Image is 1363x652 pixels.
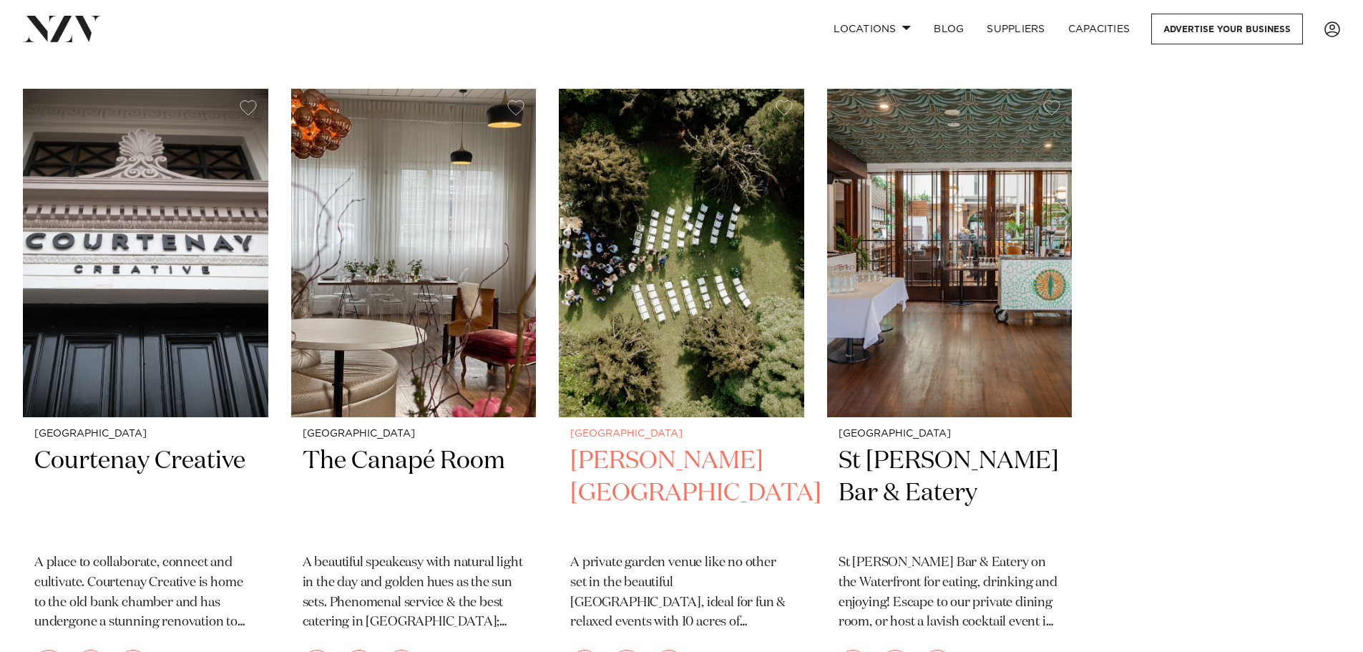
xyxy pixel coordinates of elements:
small: [GEOGRAPHIC_DATA] [303,429,525,439]
a: Locations [822,14,922,44]
p: A place to collaborate, connect and cultivate. Courtenay Creative is home to the old bank chamber... [34,553,257,633]
a: Advertise your business [1151,14,1303,44]
h2: [PERSON_NAME][GEOGRAPHIC_DATA] [570,445,793,542]
h2: St [PERSON_NAME] Bar & Eatery [839,445,1061,542]
h2: The Canapé Room [303,445,525,542]
a: BLOG [922,14,975,44]
small: [GEOGRAPHIC_DATA] [570,429,793,439]
img: nzv-logo.png [23,16,101,42]
small: [GEOGRAPHIC_DATA] [34,429,257,439]
p: St [PERSON_NAME] Bar & Eatery on the Waterfront for eating, drinking and enjoying! Escape to our ... [839,553,1061,633]
p: A private garden venue like no other set in the beautiful [GEOGRAPHIC_DATA], ideal for fun & rela... [570,553,793,633]
h2: Courtenay Creative [34,445,257,542]
a: SUPPLIERS [975,14,1056,44]
small: [GEOGRAPHIC_DATA] [839,429,1061,439]
p: A beautiful speakeasy with natural light in the day and golden hues as the sun sets. Phenomenal s... [303,553,525,633]
a: Capacities [1057,14,1142,44]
